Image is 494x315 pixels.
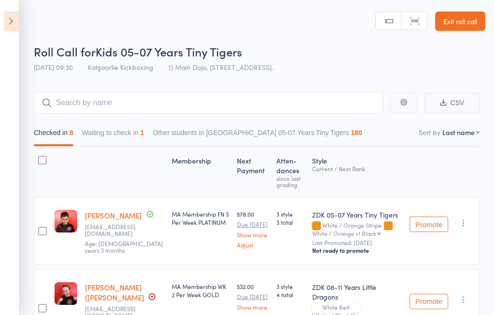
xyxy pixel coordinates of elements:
[168,151,233,192] div: Membership
[85,210,142,220] a: [PERSON_NAME]
[276,210,304,218] span: 3 style
[312,239,402,246] small: Last Promoted: [DATE]
[85,282,144,302] a: [PERSON_NAME] ([PERSON_NAME]
[410,294,448,309] button: Promote
[237,293,268,300] small: Due [DATE]
[55,210,77,233] img: image1707469159.png
[312,230,376,236] div: White / Orange +1 Black
[276,282,304,290] span: 3 style
[233,151,272,192] div: Next Payment
[419,127,440,137] label: Sort by
[442,127,475,137] div: Last name
[85,239,163,254] span: Age: [DEMOGRAPHIC_DATA] years 3 months
[435,12,485,31] a: Exit roll call
[34,92,383,114] input: Search by name
[69,129,73,137] div: 8
[312,282,402,301] div: ZDK 08-11 Years Little Dragons
[351,129,362,137] div: 180
[34,124,73,146] button: Checked in8
[425,93,480,113] button: CSV
[55,282,77,305] img: image1754708266.png
[237,210,268,248] div: $78.00
[34,62,73,72] span: [DATE] 09:30
[273,151,308,192] div: Atten­dances
[153,124,362,146] button: Other students in [GEOGRAPHIC_DATA] 05-07 Years Tiny Tigers180
[88,62,153,72] span: Kalgoorlie Kickboxing
[276,218,304,226] span: 3 total
[312,210,402,219] div: ZDK 05-07 Years Tiny Tigers
[237,232,268,238] a: Show more
[410,217,448,232] button: Promote
[82,124,144,146] button: Waiting to check in1
[276,175,304,188] div: since last grading
[237,221,268,228] small: Due [DATE]
[172,210,229,226] div: MA Membership FN 3 Per Week PLATINUM
[237,242,268,248] a: Adjust
[168,62,273,72] span: 1) Main Dojo, [STREET_ADDRESS].
[276,290,304,299] span: 4 total
[237,304,268,310] a: Show more
[85,223,148,237] small: abbiejcb13@gmail.com
[34,43,96,59] span: Roll Call for
[312,247,402,254] div: Not ready to promote
[308,151,406,192] div: Style
[96,43,242,59] span: Kids 05-07 Years Tiny Tigers
[140,129,144,137] div: 1
[172,282,229,299] div: MA Membership WK 2 Per Week GOLD
[312,222,402,236] div: White / Orange Stripe
[312,165,402,172] div: Current / Next Rank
